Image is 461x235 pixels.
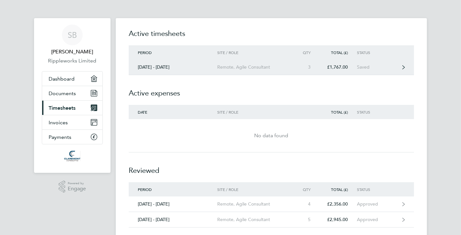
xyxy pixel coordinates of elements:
div: 4 [291,201,320,207]
a: Go to home page [42,151,103,161]
a: [DATE] - [DATE]Remote, Agile Consultant5£2,945.00Approved [129,212,414,228]
div: £1,767.00 [320,64,357,70]
div: Date [129,110,217,114]
div: Status [357,187,397,192]
nav: Main navigation [34,18,111,173]
div: Total (£) [320,110,357,114]
div: Total (£) [320,187,357,192]
div: Status [357,50,397,55]
div: Qty [291,187,320,192]
div: No data found [129,132,414,140]
img: claremontconsulting1-logo-retina.png [64,151,80,161]
span: Timesheets [49,105,76,111]
a: [DATE] - [DATE]Remote, Agile Consultant3£1,767.00Saved [129,60,414,75]
div: Saved [357,64,397,70]
div: Qty [291,50,320,55]
a: Powered byEngage [59,181,86,193]
a: SB[PERSON_NAME] [42,25,103,56]
span: Powered by [68,181,86,186]
span: Invoices [49,119,68,126]
div: [DATE] - [DATE] [129,217,217,222]
div: Remote, Agile Consultant [217,201,291,207]
div: £2,945.00 [320,217,357,222]
span: Engage [68,186,86,192]
a: [DATE] - [DATE]Remote, Agile Consultant4£2,356.00Approved [129,196,414,212]
div: Site / Role [217,50,291,55]
span: Dashboard [49,76,75,82]
div: Approved [357,201,397,207]
div: Status [357,110,397,114]
span: Period [138,187,152,192]
h2: Reviewed [129,152,414,182]
div: Approved [357,217,397,222]
span: Documents [49,90,76,96]
a: Rippleworks Limited [42,57,103,65]
div: 3 [291,64,320,70]
h2: Active timesheets [129,28,414,45]
span: Period [138,50,152,55]
div: 5 [291,217,320,222]
span: SB [68,31,77,39]
div: Remote, Agile Consultant [217,217,291,222]
a: Documents [42,86,102,100]
a: Timesheets [42,101,102,115]
span: Simon Burdett [42,48,103,56]
a: Invoices [42,115,102,129]
span: Payments [49,134,71,140]
a: Dashboard [42,72,102,86]
div: [DATE] - [DATE] [129,201,217,207]
h2: Active expenses [129,75,414,105]
div: Total (£) [320,50,357,55]
a: Payments [42,130,102,144]
div: Remote, Agile Consultant [217,64,291,70]
div: Site / Role [217,110,291,114]
div: £2,356.00 [320,201,357,207]
div: Site / Role [217,187,291,192]
div: [DATE] - [DATE] [129,64,217,70]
